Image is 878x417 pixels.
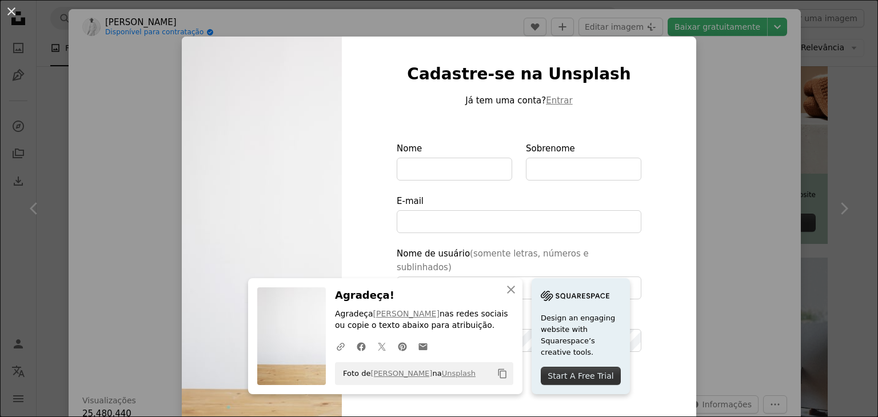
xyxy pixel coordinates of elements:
label: E-mail [397,194,641,233]
h3: Agradeça! [335,287,513,304]
a: Compartilhar no Twitter [372,335,392,358]
label: Nome [397,142,512,181]
a: Compartilhar no Pinterest [392,335,413,358]
h1: Cadastre-se na Unsplash [397,64,641,85]
button: Entrar [546,94,572,107]
input: Sobrenome [526,158,641,181]
input: Nome de usuário(somente letras, números e sublinhados) [397,276,641,299]
input: E-mail [397,210,641,233]
input: Nome [397,158,512,181]
span: Design an engaging website with Squarespace’s creative tools. [541,312,621,358]
p: Já tem uma conta? [397,94,641,107]
div: Start A Free Trial [541,367,621,385]
a: Compartilhar no Facebook [351,335,372,358]
a: [PERSON_NAME] [370,369,432,378]
img: file-1705255347840-230a6ab5bca9image [541,287,609,304]
span: (somente letras, números e sublinhados) [397,248,589,272]
a: Unsplash [442,369,476,378]
label: Nome de usuário [397,247,641,299]
label: Sobrenome [526,142,641,181]
a: [PERSON_NAME] [373,309,440,318]
span: Foto de na [337,364,476,383]
a: Compartilhar por e-mail [413,335,433,358]
button: Copiar para a área de transferência [493,364,512,383]
a: Design an engaging website with Squarespace’s creative tools.Start A Free Trial [532,278,630,394]
p: Agradeça nas redes sociais ou copie o texto abaixo para atribuição. [335,308,513,331]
